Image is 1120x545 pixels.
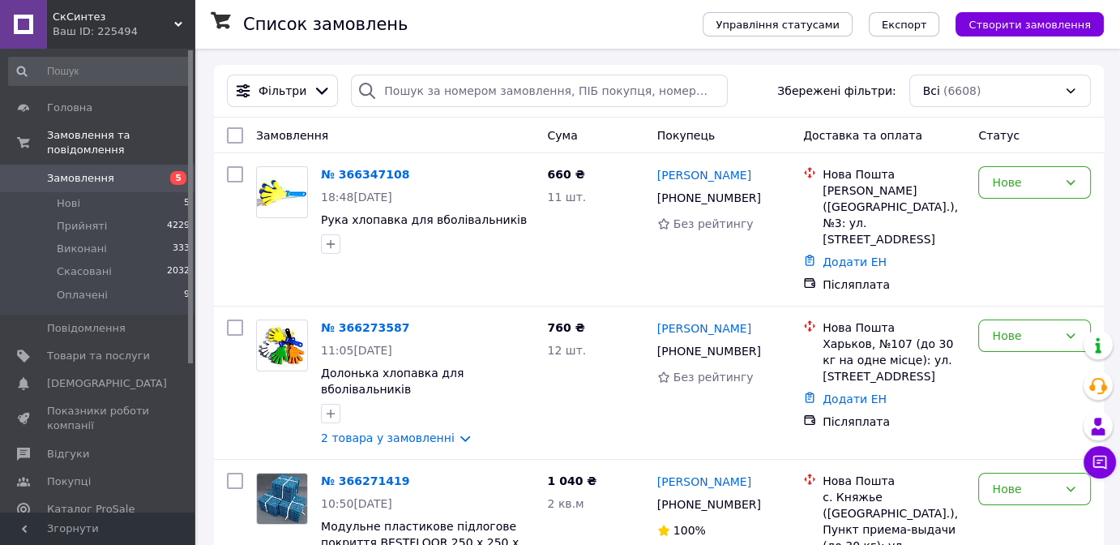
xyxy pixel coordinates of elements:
[703,12,853,36] button: Управління статусами
[321,497,392,510] span: 10:50[DATE]
[657,320,751,337] a: [PERSON_NAME]
[47,447,89,461] span: Відгуки
[47,321,126,336] span: Повідомлення
[1084,446,1116,478] button: Чат з покупцем
[57,196,80,211] span: Нові
[167,264,190,279] span: 2032
[673,524,706,537] span: 100%
[47,502,135,517] span: Каталог ProSale
[47,404,150,433] span: Показники роботи компанії
[777,83,896,99] span: Збережені фільтри:
[978,129,1020,142] span: Статус
[968,19,1091,31] span: Створити замовлення
[823,182,965,247] div: [PERSON_NAME] ([GEOGRAPHIC_DATA].), №3: ул. [STREET_ADDRESS]
[243,15,408,34] h1: Список замовлень
[53,10,174,24] span: СкСинтез
[47,376,167,391] span: [DEMOGRAPHIC_DATA]
[47,171,114,186] span: Замовлення
[547,129,577,142] span: Cума
[823,414,965,430] div: Післяплата
[351,75,728,107] input: Пошук за номером замовлення, ПІБ покупця, номером телефону, Email, номером накладної
[943,84,981,97] span: (6608)
[256,129,328,142] span: Замовлення
[257,176,307,209] img: Фото товару
[321,321,409,334] a: № 366273587
[47,474,91,489] span: Покупці
[256,473,308,525] a: Фото товару
[547,344,586,357] span: 12 шт.
[321,474,409,487] a: № 366271419
[184,288,190,303] span: 9
[823,255,887,268] a: Додати ЕН
[992,480,1058,498] div: Нове
[173,242,190,256] span: 333
[955,12,1104,36] button: Створити замовлення
[547,321,584,334] span: 760 ₴
[257,474,307,524] img: Фото товару
[256,166,308,218] a: Фото товару
[547,474,596,487] span: 1 040 ₴
[823,473,965,489] div: Нова Пошта
[167,219,190,234] span: 4229
[57,288,108,303] span: Оплачені
[803,129,922,142] span: Доставка та оплата
[547,497,584,510] span: 2 кв.м
[657,191,761,204] span: [PHONE_NUMBER]
[321,168,409,181] a: № 366347108
[939,17,1104,30] a: Створити замовлення
[657,345,761,358] span: [PHONE_NUMBER]
[657,129,715,142] span: Покупець
[923,83,940,99] span: Всі
[673,217,754,230] span: Без рейтингу
[47,101,92,115] span: Головна
[321,367,464,396] a: Долонька хлопавка для вболівальників
[882,19,927,31] span: Експорт
[57,264,112,279] span: Скасовані
[657,167,751,183] a: [PERSON_NAME]
[823,336,965,384] div: Харьков, №107 (до 30 кг на одне місце): ул. [STREET_ADDRESS]
[869,12,940,36] button: Експорт
[321,344,392,357] span: 11:05[DATE]
[823,166,965,182] div: Нова Пошта
[823,320,965,336] div: Нова Пошта
[47,349,150,363] span: Товари та послуги
[657,474,751,490] a: [PERSON_NAME]
[57,242,107,256] span: Виконані
[170,171,186,185] span: 5
[823,277,965,293] div: Післяплата
[657,498,761,511] span: [PHONE_NUMBER]
[321,213,527,226] a: Рука хлопавка для вболівальників
[673,371,754,384] span: Без рейтингу
[547,191,586,204] span: 11 шт.
[256,320,308,371] a: Фото товару
[184,196,190,211] span: 5
[47,128,195,157] span: Замовлення та повідомлення
[8,57,191,86] input: Пошук
[257,325,307,366] img: Фото товару
[259,83,306,99] span: Фільтри
[57,219,107,234] span: Прийняті
[992,174,1058,191] div: Нове
[53,24,195,39] div: Ваш ID: 225494
[992,327,1058,345] div: Нове
[716,19,840,31] span: Управління статусами
[823,393,887,406] a: Додати ЕН
[321,431,455,444] a: 2 товара у замовленні
[547,168,584,181] span: 660 ₴
[321,191,392,204] span: 18:48[DATE]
